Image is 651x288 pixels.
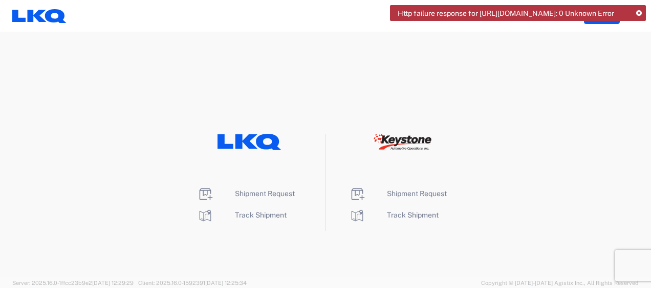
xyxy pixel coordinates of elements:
[349,211,439,219] a: Track Shipment
[12,280,134,286] span: Server: 2025.16.0-1ffcc23b9e2
[197,189,295,198] a: Shipment Request
[197,211,287,219] a: Track Shipment
[481,278,639,287] span: Copyright © [DATE]-[DATE] Agistix Inc., All Rights Reserved
[205,280,247,286] span: [DATE] 12:25:34
[235,189,295,198] span: Shipment Request
[235,211,287,219] span: Track Shipment
[387,189,447,198] span: Shipment Request
[92,280,134,286] span: [DATE] 12:29:29
[138,280,247,286] span: Client: 2025.16.0-1592391
[349,189,447,198] a: Shipment Request
[387,211,439,219] span: Track Shipment
[398,9,614,18] span: Http failure response for [URL][DOMAIN_NAME]: 0 Unknown Error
